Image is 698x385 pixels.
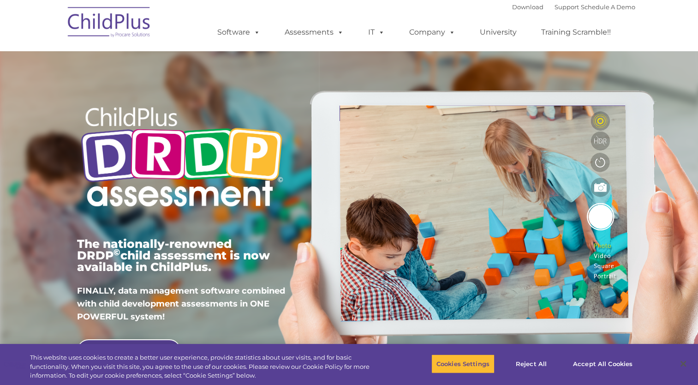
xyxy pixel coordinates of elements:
a: Software [208,23,269,42]
img: Copyright - DRDP Logo Light [77,95,286,222]
div: This website uses cookies to create a better user experience, provide statistics about user visit... [30,353,384,380]
a: Schedule A Demo [581,3,635,11]
a: IT [359,23,394,42]
a: Company [400,23,465,42]
a: Assessments [275,23,353,42]
a: Download [512,3,543,11]
a: University [471,23,526,42]
span: The nationally-renowned DRDP child assessment is now available in ChildPlus. [77,237,270,274]
span: FINALLY, data management software combined with child development assessments in ONE POWERFUL sys... [77,286,285,322]
img: ChildPlus by Procare Solutions [63,0,155,47]
button: Close [673,354,693,374]
a: Training Scramble!! [532,23,620,42]
a: BOOK A DISCOVERY CALL [77,339,181,362]
a: Support [555,3,579,11]
button: Accept All Cookies [568,354,638,373]
font: | [512,3,635,11]
sup: © [113,247,120,258]
button: Reject All [502,354,560,373]
button: Cookies Settings [431,354,495,373]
